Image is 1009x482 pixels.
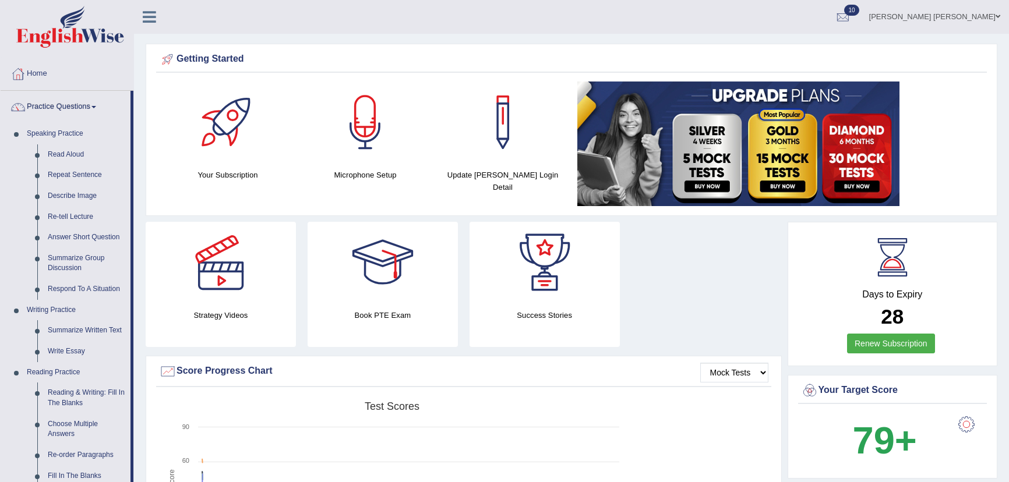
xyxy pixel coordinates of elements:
a: Writing Practice [22,300,130,321]
a: Describe Image [43,186,130,207]
div: Your Target Score [801,382,985,399]
a: Summarize Written Text [43,320,130,341]
a: Renew Subscription [847,334,935,353]
a: Summarize Group Discussion [43,248,130,279]
a: Re-order Paragraphs [43,445,130,466]
h4: Success Stories [470,309,620,321]
a: Choose Multiple Answers [43,414,130,445]
a: Respond To A Situation [43,279,130,300]
b: 28 [881,305,904,328]
h4: Strategy Videos [146,309,296,321]
tspan: Test scores [365,401,419,412]
h4: Microphone Setup [302,169,428,181]
a: Repeat Sentence [43,165,130,186]
a: Re-tell Lecture [43,207,130,228]
b: 79+ [853,419,917,462]
a: Read Aloud [43,144,130,165]
a: Home [1,58,133,87]
h4: Your Subscription [165,169,291,181]
a: Speaking Practice [22,123,130,144]
a: Reading & Writing: Fill In The Blanks [43,382,130,413]
img: small5.jpg [577,81,899,206]
text: 60 [182,457,189,464]
span: 10 [844,5,859,16]
a: Practice Questions [1,91,130,120]
a: Answer Short Question [43,227,130,248]
a: Reading Practice [22,362,130,383]
a: Write Essay [43,341,130,362]
h4: Update [PERSON_NAME] Login Detail [440,169,566,193]
div: Getting Started [159,51,984,68]
text: 90 [182,423,189,430]
h4: Book PTE Exam [308,309,458,321]
h4: Days to Expiry [801,289,985,300]
div: Score Progress Chart [159,363,768,380]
